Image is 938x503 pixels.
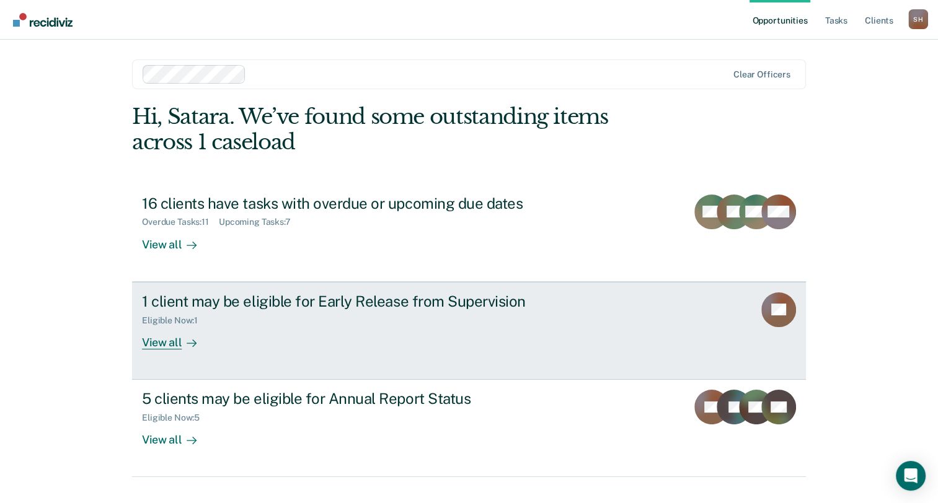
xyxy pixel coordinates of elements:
[142,292,577,310] div: 1 client may be eligible for Early Release from Supervision
[132,104,671,155] div: Hi, Satara. We’ve found some outstanding items across 1 caseload
[142,325,211,349] div: View all
[13,13,73,27] img: Recidiviz
[142,315,208,326] div: Eligible Now : 1
[132,185,806,282] a: 16 clients have tasks with overdue or upcoming due datesOverdue Tasks:11Upcoming Tasks:7View all
[908,9,928,29] button: Profile dropdown button
[142,423,211,447] div: View all
[142,390,577,408] div: 5 clients may be eligible for Annual Report Status
[896,461,926,491] div: Open Intercom Messenger
[142,413,210,423] div: Eligible Now : 5
[142,227,211,251] div: View all
[142,217,219,227] div: Overdue Tasks : 11
[219,217,301,227] div: Upcoming Tasks : 7
[733,69,790,80] div: Clear officers
[908,9,928,29] div: S H
[142,195,577,212] div: 16 clients have tasks with overdue or upcoming due dates
[132,282,806,380] a: 1 client may be eligible for Early Release from SupervisionEligible Now:1View all
[132,380,806,477] a: 5 clients may be eligible for Annual Report StatusEligible Now:5View all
